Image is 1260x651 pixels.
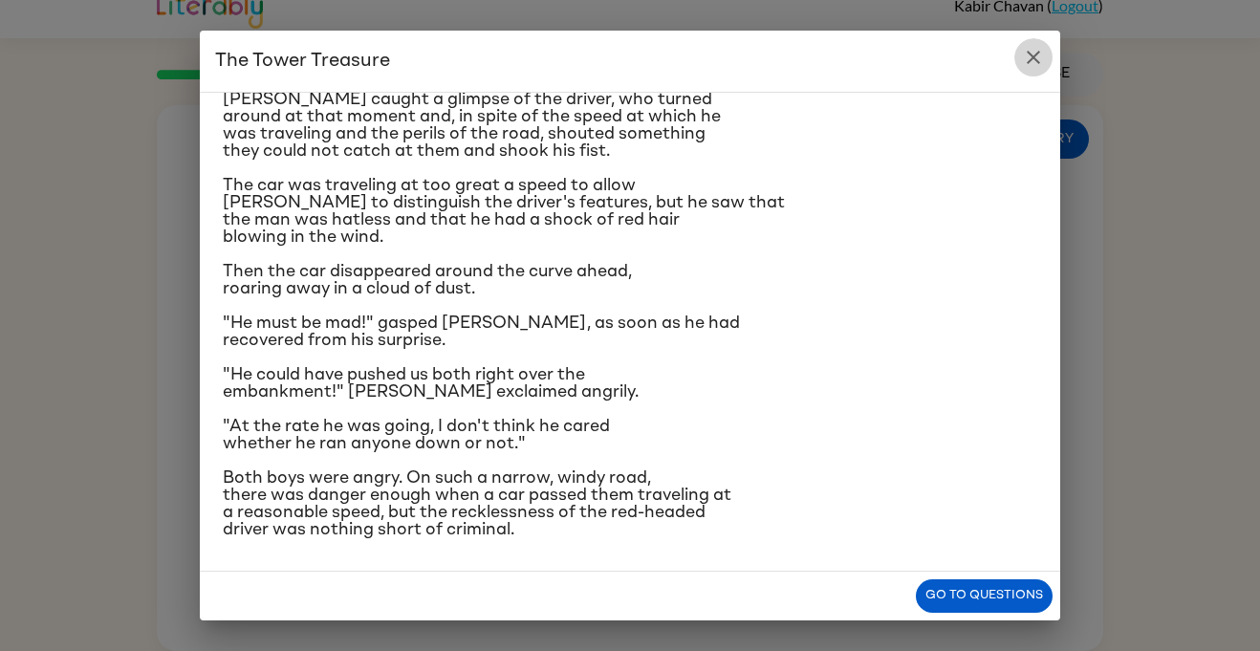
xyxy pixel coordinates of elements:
span: "At the rate he was going, I don't think he cared whether he ran anyone down or not." [223,418,610,452]
span: "He could have pushed us both right over the embankment!" [PERSON_NAME] exclaimed angrily. [223,366,639,401]
span: Then the car disappeared around the curve ahead, roaring away in a cloud of dust. [223,263,632,297]
button: close [1014,38,1053,76]
span: "He must be mad!" gasped [PERSON_NAME], as soon as he had recovered from his surprise. [223,315,740,349]
button: Go to questions [916,579,1053,613]
span: [PERSON_NAME] caught a glimpse of the driver, who turned around at that moment and, in spite of t... [223,91,721,160]
span: Both boys were angry. On such a narrow, windy road, there was danger enough when a car passed the... [223,469,731,538]
span: The car was traveling at too great a speed to allow [PERSON_NAME] to distinguish the driver's fea... [223,177,785,246]
h2: The Tower Treasure [200,31,1060,92]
